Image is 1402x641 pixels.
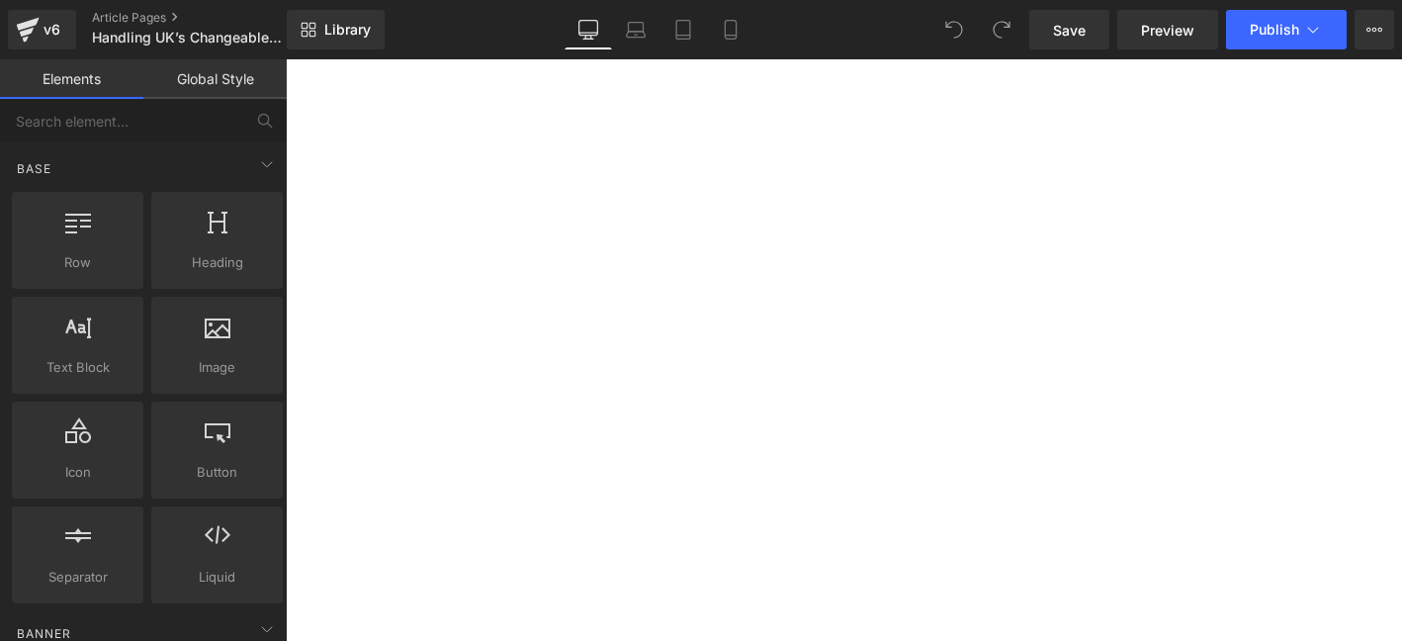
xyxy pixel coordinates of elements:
[659,10,707,49] a: Tablet
[934,10,974,49] button: Undo
[707,10,754,49] a: Mobile
[1141,20,1194,41] span: Preview
[287,10,385,49] a: New Library
[18,567,137,588] span: Separator
[157,567,277,588] span: Liquid
[18,357,137,378] span: Text Block
[612,10,659,49] a: Laptop
[8,10,76,49] a: v6
[92,10,319,26] a: Article Pages
[157,357,277,378] span: Image
[40,17,64,43] div: v6
[18,252,137,273] span: Row
[1117,10,1218,49] a: Preview
[1226,10,1347,49] button: Publish
[18,462,137,483] span: Icon
[92,30,282,46] span: Handling UK’s Changeable Weather: Durability Tests of Solar 4G Surveillance Cameras
[157,462,277,483] span: Button
[982,10,1021,49] button: Redo
[1355,10,1394,49] button: More
[1250,22,1299,38] span: Publish
[157,252,277,273] span: Heading
[143,59,287,99] a: Global Style
[15,159,53,178] span: Base
[565,10,612,49] a: Desktop
[1053,20,1086,41] span: Save
[324,21,371,39] span: Library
